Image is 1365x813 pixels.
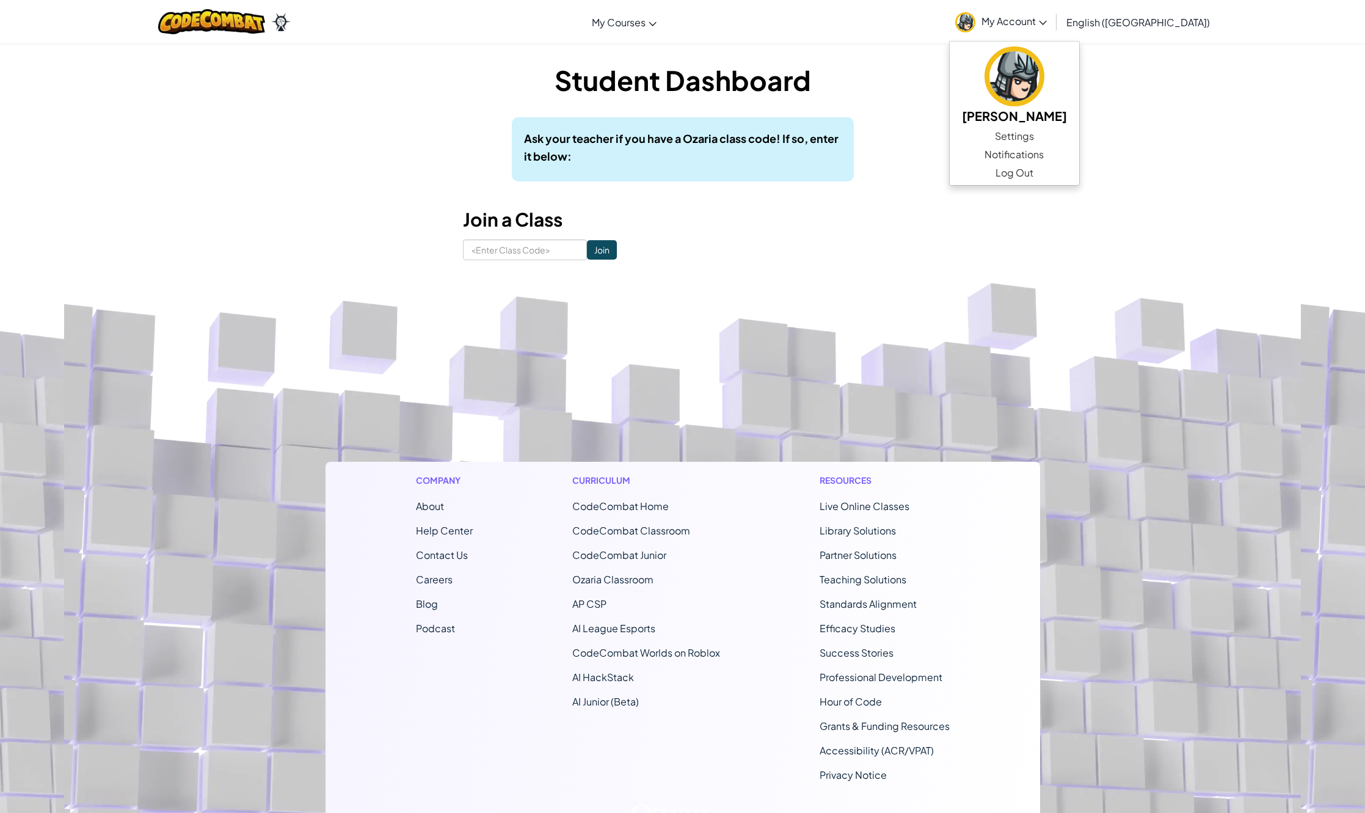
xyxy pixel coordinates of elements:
[955,12,975,32] img: avatar
[572,622,655,635] a: AI League Esports
[820,695,882,708] a: Hour of Code
[158,9,265,34] img: CodeCombat logo
[820,474,950,487] h1: Resources
[950,127,1079,145] a: Settings
[820,744,934,757] a: Accessibility (ACR/VPAT)
[572,524,690,537] a: CodeCombat Classroom
[820,768,887,781] a: Privacy Notice
[981,15,1047,27] span: My Account
[416,524,473,537] a: Help Center
[820,720,950,732] a: Grants & Funding Resources
[416,573,453,586] a: Careers
[962,106,1067,125] h5: [PERSON_NAME]
[586,5,663,38] a: My Courses
[572,646,720,659] a: CodeCombat Worlds on Roblox
[1066,16,1210,29] span: English ([GEOGRAPHIC_DATA])
[572,573,653,586] a: Ozaria Classroom
[950,164,1079,182] a: Log Out
[820,597,917,610] a: Standards Alignment
[416,597,438,610] a: Blog
[524,131,839,163] b: Ask your teacher if you have a Ozaria class code! If so, enter it below:
[416,474,473,487] h1: Company
[416,500,444,512] a: About
[950,145,1079,164] a: Notifications
[572,695,639,708] a: AI Junior (Beta)
[985,147,1044,162] span: Notifications
[820,646,894,659] a: Success Stories
[820,573,906,586] a: Teaching Solutions
[463,239,587,260] input: <Enter Class Code>
[820,671,942,684] a: Professional Development
[820,524,896,537] a: Library Solutions
[820,622,895,635] a: Efficacy Studies
[985,46,1044,106] img: avatar
[271,13,291,31] img: Ozaria
[572,671,634,684] a: AI HackStack
[416,549,468,561] span: Contact Us
[463,61,903,99] h1: Student Dashboard
[416,622,455,635] a: Podcast
[572,597,606,610] a: AP CSP
[949,2,1053,41] a: My Account
[572,500,669,512] span: CodeCombat Home
[1060,5,1216,38] a: English ([GEOGRAPHIC_DATA])
[587,240,617,260] input: Join
[950,45,1079,127] a: [PERSON_NAME]
[592,16,646,29] span: My Courses
[820,549,897,561] a: Partner Solutions
[572,474,720,487] h1: Curriculum
[572,549,666,561] a: CodeCombat Junior
[820,500,909,512] a: Live Online Classes
[463,206,903,233] h3: Join a Class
